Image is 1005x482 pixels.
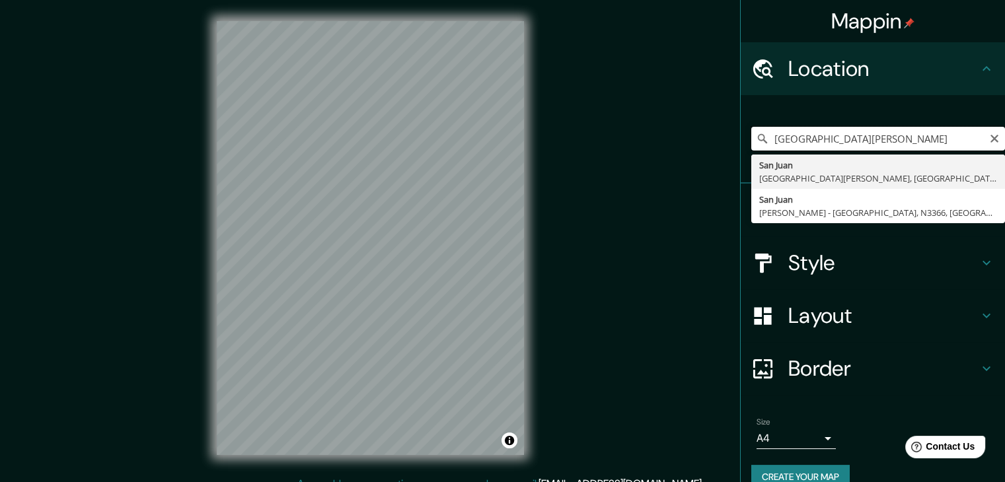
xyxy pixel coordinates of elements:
h4: Border [788,355,979,382]
img: pin-icon.png [904,18,914,28]
div: San Juan [759,158,997,172]
iframe: Help widget launcher [887,430,990,467]
div: Location [741,42,1005,95]
div: Pins [741,184,1005,236]
input: Pick your city or area [751,127,1005,151]
div: [PERSON_NAME] - [GEOGRAPHIC_DATA], N3366, [GEOGRAPHIC_DATA] [759,206,997,219]
div: A4 [757,428,836,449]
h4: Layout [788,302,979,329]
div: Style [741,236,1005,289]
h4: Mappin [831,8,915,34]
div: Border [741,342,1005,395]
h4: Pins [788,197,979,223]
button: Clear [989,131,1000,144]
div: Layout [741,289,1005,342]
h4: Style [788,250,979,276]
h4: Location [788,55,979,82]
div: [GEOGRAPHIC_DATA][PERSON_NAME], [GEOGRAPHIC_DATA] [759,172,997,185]
canvas: Map [217,21,524,455]
div: San Juan [759,193,997,206]
button: Toggle attribution [502,432,517,448]
label: Size [757,417,770,428]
